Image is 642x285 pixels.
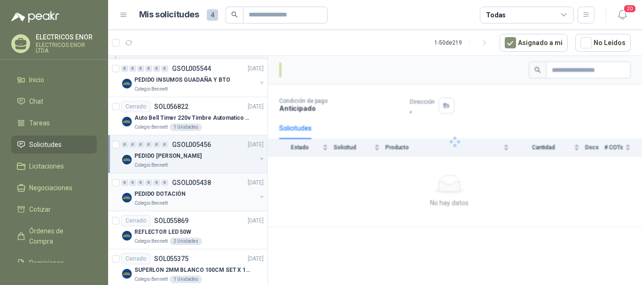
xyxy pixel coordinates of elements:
button: Asignado a mi [500,34,568,52]
p: Colegio Bennett [134,276,168,283]
p: SOL055375 [154,255,188,262]
div: Cerrado [121,215,150,226]
p: SOL055869 [154,217,188,224]
span: Negociaciones [29,183,72,193]
span: Cotizar [29,204,51,215]
div: 0 [129,65,136,72]
p: ELECTRICOS ENOR LTDA [36,42,97,54]
div: 0 [153,141,160,148]
div: 0 [137,179,144,186]
p: [DATE] [248,64,264,73]
div: 0 [161,179,168,186]
div: 0 [161,65,168,72]
div: 0 [121,141,128,148]
p: Colegio Bennett [134,162,168,169]
p: Colegio Bennett [134,200,168,207]
p: PEDIDO [PERSON_NAME] [134,152,202,161]
a: Tareas [11,114,97,132]
p: PEDIDO INSUMOS GUADAÑA Y BTO [134,76,230,85]
p: Auto Bell Timer 220v Timbre Automatico Para Colegios, Indust [134,114,251,123]
div: Cerrado [121,253,150,264]
div: 0 [161,141,168,148]
p: PEDIDO DOTACIÓN [134,190,186,199]
p: Colegio Bennett [134,85,168,93]
div: 0 [137,141,144,148]
img: Logo peakr [11,11,59,23]
p: ELECTRICOS ENOR [36,34,97,40]
h1: Mis solicitudes [139,8,199,22]
a: Negociaciones [11,179,97,197]
p: REFLECTOR LED 50W [134,228,191,237]
div: 0 [145,179,152,186]
div: 0 [129,179,136,186]
button: No Leídos [575,34,631,52]
div: 0 [145,141,152,148]
img: Company Logo [121,116,133,127]
a: Solicitudes [11,136,97,154]
p: GSOL005544 [172,65,211,72]
div: 0 [129,141,136,148]
span: 20 [623,4,636,13]
a: Chat [11,92,97,110]
a: Cotizar [11,200,97,218]
p: Colegio Bennett [134,123,168,131]
a: Inicio [11,71,97,89]
div: 0 [145,65,152,72]
span: Licitaciones [29,161,64,171]
a: 0 0 0 0 0 0 GSOL005438[DATE] Company LogoPEDIDO DOTACIÓNColegio Bennett [121,177,266,207]
p: SUPERLON 2MM BLANCO 100CM SET X 150 METROS [134,266,251,275]
a: CerradoSOL056822[DATE] Company LogoAuto Bell Timer 220v Timbre Automatico Para Colegios, IndustCo... [108,97,267,135]
a: Órdenes de Compra [11,222,97,250]
span: search [231,11,238,18]
div: 0 [137,65,144,72]
p: [DATE] [248,140,264,149]
span: Órdenes de Compra [29,226,88,246]
div: Todas [486,10,506,20]
div: 0 [153,65,160,72]
a: CerradoSOL055869[DATE] Company LogoREFLECTOR LED 50WColegio Bennett2 Unidades [108,211,267,249]
p: [DATE] [248,216,264,225]
p: [DATE] [248,178,264,187]
p: [DATE] [248,102,264,111]
span: Solicitudes [29,139,62,150]
p: Colegio Bennett [134,238,168,245]
span: Remisiones [29,258,64,268]
div: 1 Unidades [170,276,202,283]
div: 0 [153,179,160,186]
a: 0 0 0 0 0 0 GSOL005456[DATE] Company LogoPEDIDO [PERSON_NAME]Colegio Bennett [121,139,266,169]
p: GSOL005456 [172,141,211,148]
div: 1 Unidades [170,123,202,131]
img: Company Logo [121,78,133,89]
img: Company Logo [121,230,133,241]
p: GSOL005438 [172,179,211,186]
div: 0 [121,65,128,72]
span: Inicio [29,75,44,85]
div: 1 - 50 de 219 [434,35,492,50]
p: SOL056822 [154,103,188,110]
a: Remisiones [11,254,97,272]
img: Company Logo [121,192,133,203]
img: Company Logo [121,268,133,279]
div: 0 [121,179,128,186]
span: 4 [207,9,218,21]
a: 0 0 0 0 0 0 GSOL005544[DATE] Company LogoPEDIDO INSUMOS GUADAÑA Y BTOColegio Bennett [121,63,266,93]
div: 2 Unidades [170,238,202,245]
span: Chat [29,96,43,107]
button: 20 [614,7,631,23]
div: Cerrado [121,101,150,112]
p: [DATE] [248,254,264,263]
a: Licitaciones [11,157,97,175]
img: Company Logo [121,154,133,165]
span: Tareas [29,118,50,128]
